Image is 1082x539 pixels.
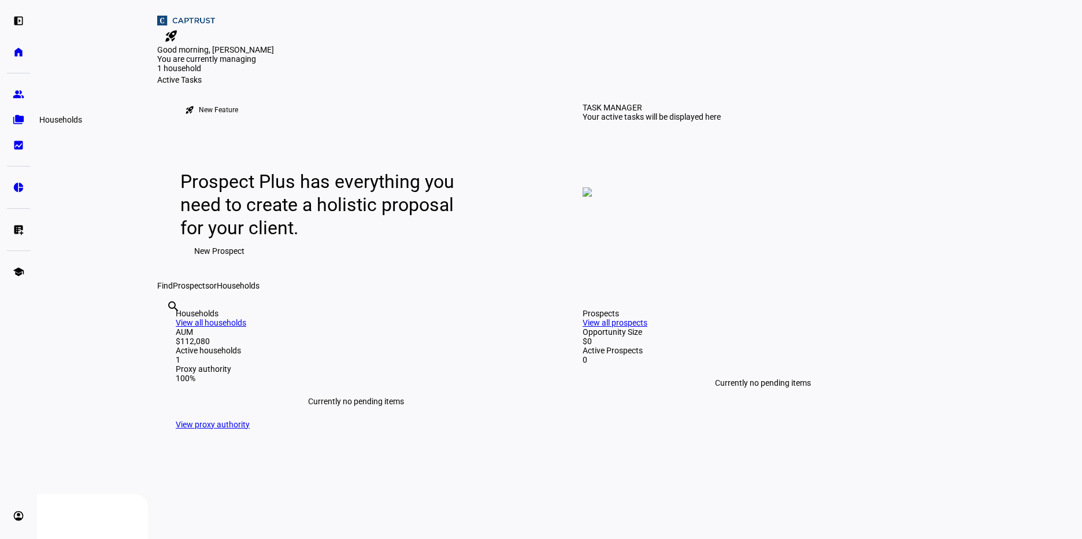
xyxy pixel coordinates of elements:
[583,112,721,121] div: Your active tasks will be displayed here
[13,46,24,58] eth-mat-symbol: home
[7,40,30,64] a: home
[157,45,962,54] div: Good morning, [PERSON_NAME]
[176,355,536,364] div: 1
[194,239,244,263] span: New Prospect
[180,239,258,263] button: New Prospect
[583,346,943,355] div: Active Prospects
[166,315,169,329] input: Enter name of prospect or household
[176,364,536,374] div: Proxy authority
[176,420,250,429] a: View proxy authority
[176,383,536,420] div: Currently no pending items
[13,224,24,235] eth-mat-symbol: list_alt_add
[13,182,24,193] eth-mat-symbol: pie_chart
[583,309,943,318] div: Prospects
[176,337,536,346] div: $112,080
[13,139,24,151] eth-mat-symbol: bid_landscape
[180,170,465,239] div: Prospect Plus has everything you need to create a holistic proposal for your client.
[157,64,273,75] div: 1 household
[173,281,209,290] span: Prospects
[583,187,592,197] img: empty-tasks.png
[176,327,536,337] div: AUM
[157,281,962,290] div: Find or
[7,83,30,106] a: group
[176,346,536,355] div: Active households
[176,374,536,383] div: 100%
[157,54,256,64] span: You are currently managing
[13,88,24,100] eth-mat-symbol: group
[583,103,642,112] div: TASK MANAGER
[583,318,647,327] a: View all prospects
[583,364,943,401] div: Currently no pending items
[185,105,194,115] mat-icon: rocket_launch
[583,327,943,337] div: Opportunity Size
[164,29,178,43] mat-icon: rocket_launch
[166,300,180,313] mat-icon: search
[176,309,536,318] div: Households
[13,114,24,125] eth-mat-symbol: folder_copy
[13,266,24,278] eth-mat-symbol: school
[13,510,24,522] eth-mat-symbol: account_circle
[583,337,943,346] div: $0
[7,134,30,157] a: bid_landscape
[7,108,30,131] a: folder_copy
[157,75,962,84] div: Active Tasks
[583,355,943,364] div: 0
[217,281,260,290] span: Households
[176,318,246,327] a: View all households
[7,176,30,199] a: pie_chart
[35,113,87,127] div: Households
[13,15,24,27] eth-mat-symbol: left_panel_open
[199,105,238,115] div: New Feature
